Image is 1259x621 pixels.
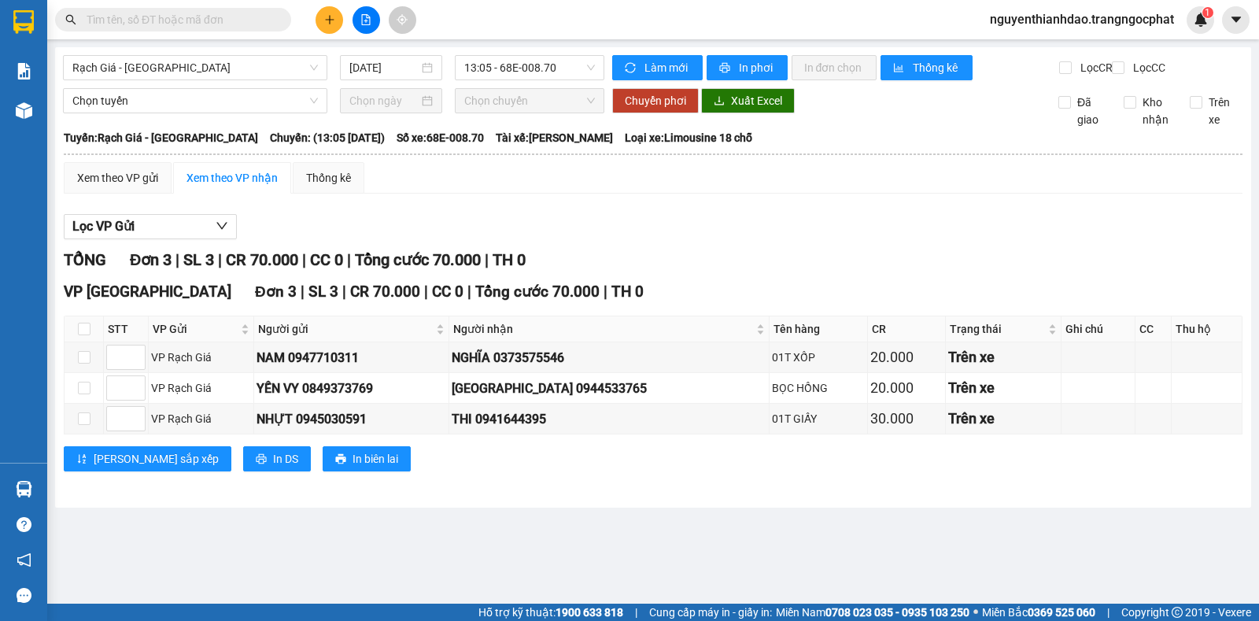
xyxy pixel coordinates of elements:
span: In phơi [739,59,775,76]
div: Thống kê [306,169,351,187]
span: | [301,283,305,301]
span: message [17,588,31,603]
span: notification [17,553,31,567]
button: syncLàm mới [612,55,703,80]
button: Lọc VP Gửi [64,214,237,239]
b: Tuyến: Rạch Giá - [GEOGRAPHIC_DATA] [64,131,258,144]
span: 1 [1205,7,1210,18]
span: | [604,283,607,301]
th: STT [104,316,149,342]
img: warehouse-icon [16,102,32,119]
span: Kho nhận [1136,94,1177,128]
span: Loại xe: Limousine 18 chỗ [625,129,752,146]
span: TỔNG [64,250,106,269]
span: Làm mới [644,59,690,76]
span: file-add [360,14,371,25]
span: sync [625,62,638,75]
button: bar-chartThống kê [881,55,973,80]
td: VP Rạch Giá [149,373,254,404]
span: Thống kê [913,59,960,76]
span: Lọc VP Gửi [72,216,135,236]
span: Rạch Giá - Hà Tiên [72,56,318,79]
span: search [65,14,76,25]
button: caret-down [1222,6,1250,34]
button: Chuyển phơi [612,88,699,113]
span: down [216,220,228,232]
span: bar-chart [893,62,906,75]
span: Lọc CC [1127,59,1168,76]
div: THI 0941644395 [452,409,766,429]
strong: 1900 633 818 [556,606,623,619]
div: 30.000 [870,408,943,430]
span: ⚪️ [973,609,978,615]
div: Xem theo VP gửi [77,169,158,187]
span: nguyenthianhdao.trangngocphat [977,9,1187,29]
span: Người nhận [453,320,753,338]
span: printer [335,453,346,466]
span: Tổng cước 70.000 [475,283,600,301]
div: 01T GIẤY [772,410,865,427]
th: Ghi chú [1061,316,1135,342]
span: | [175,250,179,269]
span: copyright [1172,607,1183,618]
span: Cung cấp máy in - giấy in: [649,604,772,621]
div: NHỰT 0945030591 [257,409,446,429]
span: Đã giao [1071,94,1112,128]
span: [PERSON_NAME] sắp xếp [94,450,219,468]
button: printerIn phơi [707,55,788,80]
span: | [485,250,489,269]
span: Người gửi [258,320,433,338]
span: | [424,283,428,301]
input: Chọn ngày [349,92,419,109]
span: TH 0 [611,283,644,301]
span: Đơn 3 [255,283,297,301]
span: aim [397,14,408,25]
div: 20.000 [870,377,943,399]
span: | [347,250,351,269]
span: Số xe: 68E-008.70 [397,129,484,146]
span: | [218,250,222,269]
span: | [342,283,346,301]
span: CR 70.000 [226,250,298,269]
span: sort-ascending [76,453,87,466]
span: Tài xế: [PERSON_NAME] [496,129,613,146]
div: VP Rạch Giá [151,410,251,427]
button: downloadXuất Excel [701,88,795,113]
img: solution-icon [16,63,32,79]
span: question-circle [17,517,31,532]
span: CR 70.000 [350,283,420,301]
span: SL 3 [183,250,214,269]
div: Xem theo VP nhận [186,169,278,187]
div: VP Rạch Giá [151,349,251,366]
span: Trên xe [1202,94,1243,128]
img: logo-vxr [13,10,34,34]
span: Tổng cước 70.000 [355,250,481,269]
sup: 1 [1202,7,1213,18]
td: VP Rạch Giá [149,404,254,434]
span: | [635,604,637,621]
span: plus [324,14,335,25]
button: file-add [353,6,380,34]
th: CC [1135,316,1172,342]
span: Xuất Excel [731,92,782,109]
div: BỌC HỒNG [772,379,865,397]
span: Chọn tuyến [72,89,318,113]
div: VP Rạch Giá [151,379,251,397]
span: download [714,95,725,108]
div: Trên xe [948,408,1058,430]
span: Hỗ trợ kỹ thuật: [478,604,623,621]
td: VP Rạch Giá [149,342,254,373]
span: Đơn 3 [130,250,172,269]
button: plus [316,6,343,34]
span: VP Gửi [153,320,238,338]
button: printerIn DS [243,446,311,471]
span: caret-down [1229,13,1243,27]
img: icon-new-feature [1194,13,1208,27]
button: In đơn chọn [792,55,877,80]
span: | [302,250,306,269]
span: Chọn chuyến [464,89,594,113]
span: VP [GEOGRAPHIC_DATA] [64,283,231,301]
button: aim [389,6,416,34]
span: Miền Bắc [982,604,1095,621]
span: TH 0 [493,250,526,269]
